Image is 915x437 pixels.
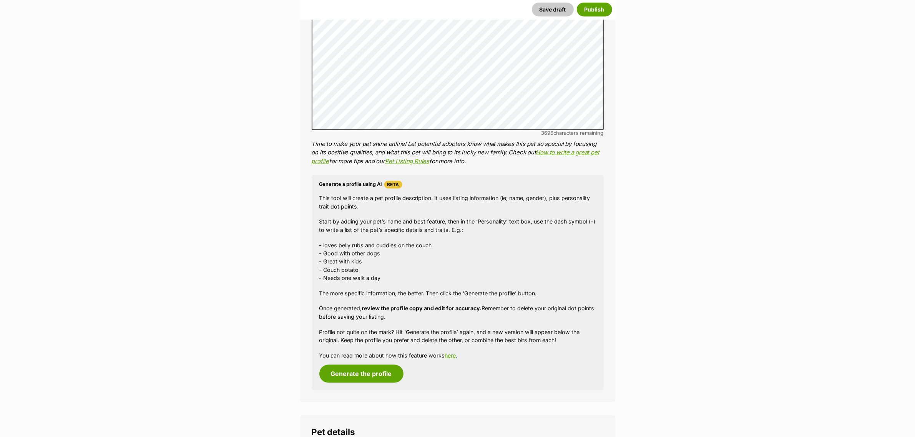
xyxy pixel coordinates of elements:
[532,3,574,17] button: Save draft
[319,181,596,189] h4: Generate a profile using AI
[319,328,596,344] p: Profile not quite on the mark? Hit ‘Generate the profile’ again, and a new version will appear be...
[312,149,599,165] a: How to write a great pet profile
[319,351,596,359] p: You can read more about how this feature works .
[541,130,554,136] span: 3696
[577,3,612,17] button: Publish
[362,305,482,311] strong: review the profile copy and edit for accuracy.
[319,241,596,282] p: - loves belly rubs and cuddles on the couch - Good with other dogs - Great with kids - Couch pota...
[319,304,596,321] p: Once generated, Remember to delete your original dot points before saving your listing.
[319,194,596,210] p: This tool will create a pet profile description. It uses listing information (ie; name, gender), ...
[312,130,604,136] div: characters remaining
[385,157,429,165] a: Pet Listing Rules
[319,289,596,297] p: The more specific information, the better. Then click the ‘Generate the profile’ button.
[445,352,456,359] a: here
[312,427,355,437] span: Pet details
[319,365,404,382] button: Generate the profile
[312,140,604,166] p: Time to make your pet shine online! Let potential adopters know what makes this pet so special by...
[319,217,596,234] p: Start by adding your pet’s name and best feature, then in the ‘Personality’ text box, use the das...
[384,181,402,189] span: Beta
